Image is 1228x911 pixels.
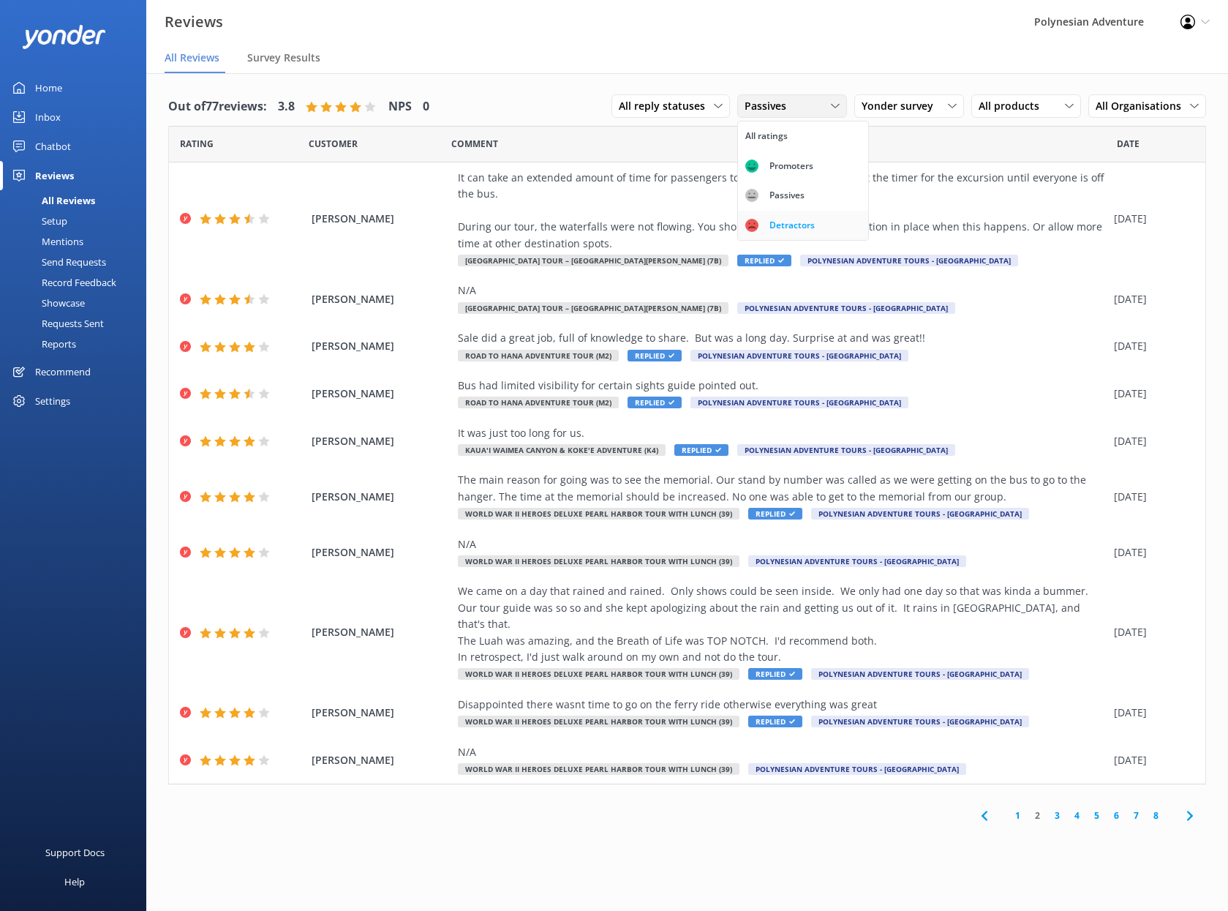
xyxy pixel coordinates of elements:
a: All Reviews [9,190,146,211]
div: Reviews [35,161,74,190]
div: All ratings [745,129,788,143]
span: World War II Heroes Deluxe Pearl Harbor Tour with Lunch (39) [458,763,739,775]
span: [PERSON_NAME] [312,544,451,561]
a: 4 [1067,809,1087,822]
div: Help [64,867,85,896]
a: Record Feedback [9,272,146,293]
div: All Reviews [9,190,95,211]
a: 3 [1047,809,1067,822]
div: [DATE] [1114,291,1187,307]
div: Recommend [35,357,91,386]
a: 8 [1146,809,1166,822]
div: Record Feedback [9,272,116,293]
span: [PERSON_NAME] [312,752,451,768]
div: Support Docs [45,838,105,867]
div: Home [35,73,62,102]
a: 6 [1107,809,1126,822]
span: World War II Heroes Deluxe Pearl Harbor Tour with Lunch (39) [458,508,739,520]
a: 7 [1126,809,1146,822]
div: It was just too long for us. [458,425,1107,441]
div: Reports [9,334,76,354]
div: Detractors [758,218,826,233]
span: [GEOGRAPHIC_DATA] Tour – [GEOGRAPHIC_DATA][PERSON_NAME] (7B) [458,255,728,266]
span: Polynesian Adventure Tours - [GEOGRAPHIC_DATA] [811,508,1029,520]
div: Disappointed there wasnt time to go on the ferry ride otherwise everything was great [458,697,1107,713]
div: [DATE] [1114,433,1187,449]
div: N/A [458,536,1107,552]
a: Setup [9,211,146,231]
span: Passives [745,98,795,114]
a: Mentions [9,231,146,252]
a: Reports [9,334,146,354]
div: N/A [458,744,1107,760]
span: Question [451,137,498,151]
div: [DATE] [1114,624,1187,640]
span: Replied [748,716,802,727]
span: Polynesian Adventure Tours - [GEOGRAPHIC_DATA] [800,255,1018,266]
span: World War II Heroes Deluxe Pearl Harbor Tour with Lunch (39) [458,716,739,727]
span: All Organisations [1096,98,1190,114]
span: Date [180,137,214,151]
span: Road to Hana Adventure Tour (M2) [458,350,619,361]
span: Date [309,137,358,151]
div: The main reason for going was to see the memorial. Our stand by number was called as we were gett... [458,472,1107,505]
span: [PERSON_NAME] [312,291,451,307]
h3: Reviews [165,10,223,34]
span: All reply statuses [619,98,714,114]
div: It can take an extended amount of time for passengers to get off the bus. Don’t start the timer f... [458,170,1107,252]
div: [DATE] [1114,211,1187,227]
span: Polynesian Adventure Tours - [GEOGRAPHIC_DATA] [737,444,955,456]
div: [DATE] [1114,489,1187,505]
span: Replied [628,397,682,408]
div: We came on a day that rained and rained. Only shows could be seen inside. We only had one day so ... [458,583,1107,665]
span: [PERSON_NAME] [312,338,451,354]
span: Kaua'i Waimea Canyon & Koke'e Adventure (K4) [458,444,666,456]
span: [PERSON_NAME] [312,705,451,721]
h4: 0 [423,97,429,116]
span: Polynesian Adventure Tours - [GEOGRAPHIC_DATA] [748,763,966,775]
span: Polynesian Adventure Tours - [GEOGRAPHIC_DATA] [737,302,955,314]
span: Replied [748,668,802,680]
span: Survey Results [247,50,320,65]
span: Polynesian Adventure Tours - [GEOGRAPHIC_DATA] [811,668,1029,680]
span: Yonder survey [862,98,942,114]
a: 5 [1087,809,1107,822]
div: [DATE] [1114,752,1187,768]
span: Replied [628,350,682,361]
span: [PERSON_NAME] [312,211,451,227]
a: 1 [1008,809,1028,822]
span: [GEOGRAPHIC_DATA] Tour – [GEOGRAPHIC_DATA][PERSON_NAME] (7B) [458,302,728,314]
div: Setup [9,211,67,231]
span: All Reviews [165,50,219,65]
span: World War II Heroes Deluxe Pearl Harbor Tour with Lunch (39) [458,555,739,567]
span: [PERSON_NAME] [312,624,451,640]
span: Road to Hana Adventure Tour (M2) [458,397,619,408]
div: Showcase [9,293,85,313]
span: Replied [737,255,791,266]
span: Polynesian Adventure Tours - [GEOGRAPHIC_DATA] [811,716,1029,727]
div: Mentions [9,231,83,252]
div: N/A [458,282,1107,299]
div: Inbox [35,102,61,132]
span: Polynesian Adventure Tours - [GEOGRAPHIC_DATA] [690,397,908,408]
span: Replied [674,444,728,456]
span: [PERSON_NAME] [312,489,451,505]
span: [PERSON_NAME] [312,433,451,449]
a: Requests Sent [9,313,146,334]
a: 2 [1028,809,1047,822]
div: Settings [35,386,70,416]
h4: Out of 77 reviews: [168,97,267,116]
span: World War II Heroes Deluxe Pearl Harbor Tour with Lunch (39) [458,668,739,680]
div: Bus had limited visibility for certain sights guide pointed out. [458,378,1107,394]
span: All products [979,98,1048,114]
span: Polynesian Adventure Tours - [GEOGRAPHIC_DATA] [748,555,966,567]
img: yonder-white-logo.png [22,25,106,49]
div: Sale did a great job, full of knowledge to share. But was a long day. Surprise at and was great!! [458,330,1107,346]
span: [PERSON_NAME] [312,386,451,402]
div: Send Requests [9,252,106,272]
div: [DATE] [1114,705,1187,721]
span: Polynesian Adventure Tours - [GEOGRAPHIC_DATA] [690,350,908,361]
div: Chatbot [35,132,71,161]
h4: 3.8 [278,97,295,116]
h4: NPS [388,97,412,116]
